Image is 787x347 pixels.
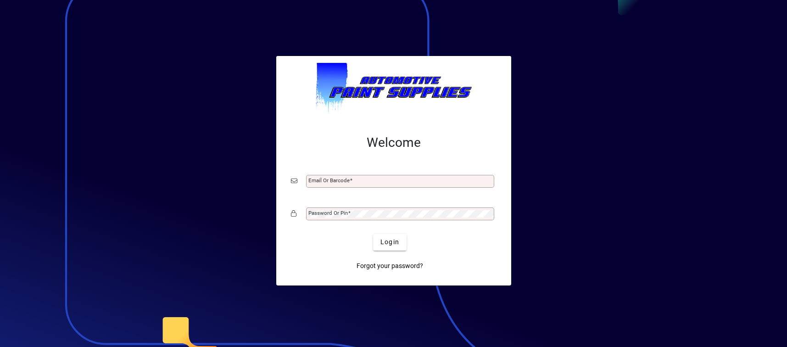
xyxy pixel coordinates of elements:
span: Login [380,237,399,247]
h2: Welcome [291,135,497,151]
mat-label: Email or Barcode [308,177,350,184]
span: Forgot your password? [357,261,423,271]
mat-label: Password or Pin [308,210,348,216]
a: Forgot your password? [353,258,427,274]
button: Login [373,234,407,251]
